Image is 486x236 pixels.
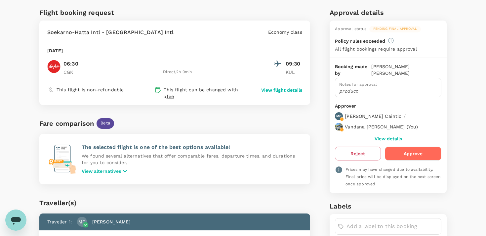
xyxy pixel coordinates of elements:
[336,114,342,118] p: MC
[369,26,421,31] span: Pending final approval
[82,168,121,174] p: View alternatives
[335,123,343,131] img: avatar-664abc286c9eb.jpeg
[63,60,78,68] p: 06:30
[345,167,440,186] span: Prices may have changed due to availability. Final price will be displayed on the next screen onc...
[345,113,401,119] p: [PERSON_NAME] Caintic
[47,28,174,36] p: Soekarno-Hatta Intl - [GEOGRAPHIC_DATA] Intl
[335,63,371,76] p: Booking made by
[335,46,417,52] p: All flight bookings require approval
[335,38,385,44] p: Policy rules exceeded
[375,136,402,141] button: View details
[39,198,310,208] div: Traveller(s)
[57,86,124,93] p: This flight is non-refundable
[82,143,302,151] p: The selected flight is one of the best options available!
[286,60,302,68] p: 09:30
[5,210,26,231] iframe: Button to launch messaging window
[339,82,377,87] span: Notes for approval
[404,113,406,119] p: /
[385,147,441,161] button: Approve
[335,147,381,161] button: Reject
[63,69,80,75] p: CGK
[330,201,447,212] h6: Labels
[47,218,72,225] p: Traveller 1 :
[39,7,173,18] h6: Flight booking request
[167,94,174,99] span: fee
[345,123,418,130] p: Vandana [PERSON_NAME] ( You )
[335,103,441,110] p: Approver
[339,88,437,94] p: product
[47,60,61,73] img: QZ
[82,167,129,175] button: View alternatives
[261,87,302,93] button: View flight details
[97,120,114,126] span: Beta
[330,7,447,18] h6: Approval details
[335,26,366,32] div: Approval status
[78,218,86,225] p: MD
[47,47,63,54] p: [DATE]
[268,29,302,35] p: Economy class
[346,221,438,232] input: Add a label to this booking
[82,153,302,166] p: We found several alternatives that offer comparable fares, departure times, and durations for you...
[84,69,271,75] div: Direct , 2h 0min
[371,63,441,76] p: [PERSON_NAME] [PERSON_NAME]
[92,218,131,225] p: [PERSON_NAME]
[286,69,302,75] p: KUL
[39,118,94,129] div: Fare comparison
[164,86,248,100] p: This flight can be changed with a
